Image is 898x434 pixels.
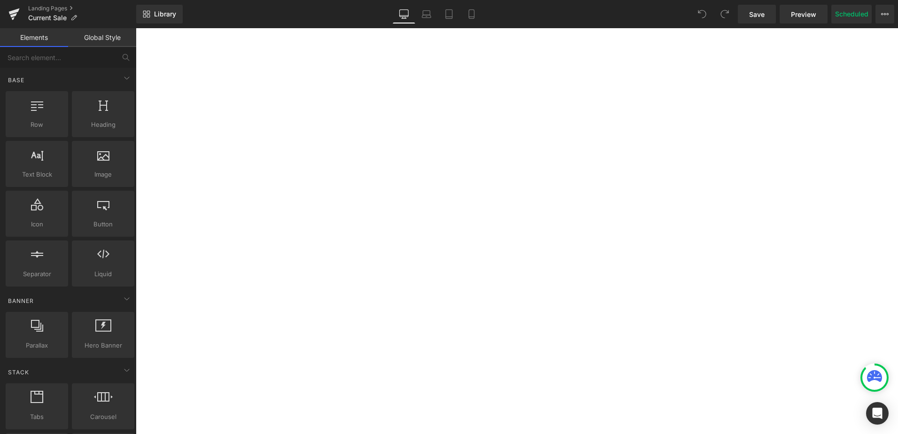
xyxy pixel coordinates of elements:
button: Scheduled [831,5,872,23]
button: Undo [693,5,712,23]
a: Preview [780,5,828,23]
span: Separator [8,269,65,279]
span: Liquid [75,269,132,279]
span: Icon [8,219,65,229]
span: Hero Banner [75,341,132,350]
span: Image [75,170,132,179]
a: Mobile [460,5,483,23]
a: Tablet [438,5,460,23]
span: Parallax [8,341,65,350]
span: Save [749,9,765,19]
span: Preview [791,9,816,19]
span: Library [154,10,176,18]
a: Global Style [68,28,136,47]
a: Desktop [393,5,415,23]
span: Text Block [8,170,65,179]
button: Redo [715,5,734,23]
span: Banner [7,296,35,305]
a: Landing Pages [28,5,136,12]
span: Button [75,219,132,229]
span: Stack [7,368,30,377]
button: More [875,5,894,23]
span: Tabs [8,412,65,422]
a: New Library [136,5,183,23]
span: Row [8,120,65,130]
span: Heading [75,120,132,130]
span: Current Sale [28,14,67,22]
div: Open Intercom Messenger [866,402,889,425]
a: Laptop [415,5,438,23]
span: Base [7,76,25,85]
span: Carousel [75,412,132,422]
